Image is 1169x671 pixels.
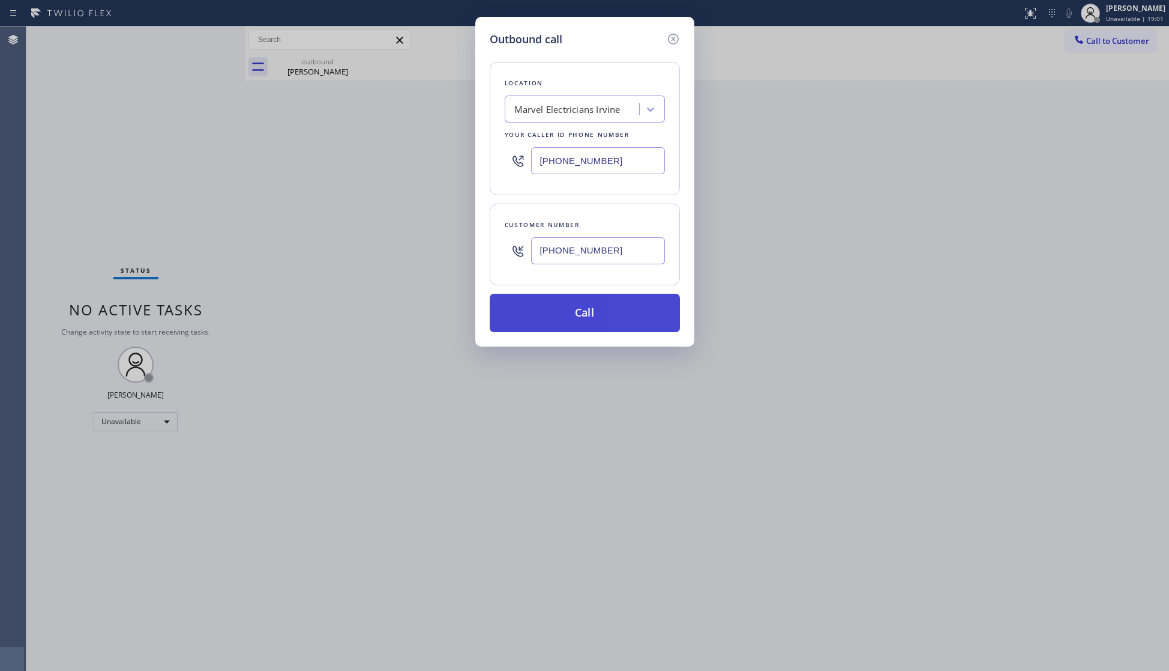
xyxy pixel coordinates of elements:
div: Location [505,77,665,90]
div: Your caller id phone number [505,129,665,141]
input: (123) 456-7890 [531,147,665,174]
h5: Outbound call [490,31,562,47]
input: (123) 456-7890 [531,237,665,264]
div: Marvel Electricians Irvine [514,103,621,117]
button: Call [490,294,680,332]
div: Customer number [505,219,665,231]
